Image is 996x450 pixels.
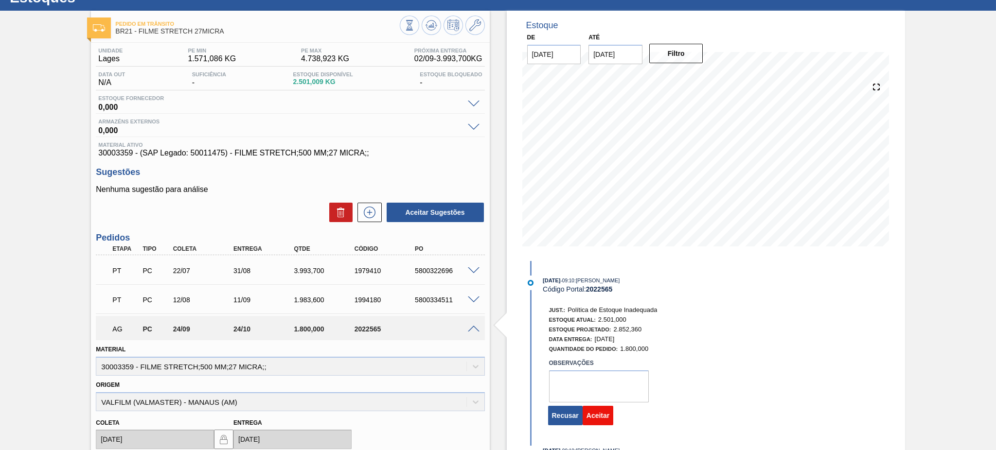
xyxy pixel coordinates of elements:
div: Nova sugestão [353,203,382,222]
span: 2.501,000 [598,316,626,323]
div: Pedido em Trânsito [110,260,142,281]
input: dd/mm/yyyy [527,45,581,64]
div: 31/08/2025 [231,267,299,275]
span: Estoque Disponível [293,71,353,77]
div: Código [352,245,420,252]
div: 24/09/2025 [171,325,239,333]
button: Visão Geral dos Estoques [400,16,419,35]
div: Entrega [231,245,299,252]
div: PO [412,245,480,252]
div: Excluir Sugestões [324,203,353,222]
p: PT [112,296,139,304]
div: N/A [96,71,127,87]
div: 12/08/2025 [171,296,239,304]
span: PE MAX [301,48,349,53]
span: 2.852,360 [613,326,641,333]
span: 1.571,086 KG [188,54,236,63]
span: PE MIN [188,48,236,53]
span: Unidade [98,48,123,53]
input: dd/mm/yyyy [588,45,642,64]
div: 3.993,700 [291,267,359,275]
div: Aguardando Aprovação do Gestor [110,318,142,340]
span: Estoque Fornecedor [98,95,462,101]
button: Ir ao Master Data / Geral [465,16,485,35]
p: Nenhuma sugestão para análise [96,185,484,194]
span: Política de Estoque Inadequada [568,306,657,313]
span: [DATE] [595,335,615,343]
span: Próxima Entrega [414,48,482,53]
span: - 09:10 [561,278,574,283]
span: [DATE] [543,277,560,283]
button: Aceitar [583,406,613,425]
label: Até [588,34,600,41]
span: 1.800,000 [620,345,648,352]
p: PT [112,267,139,275]
div: 1.800,000 [291,325,359,333]
label: Entrega [233,419,262,426]
span: Quantidade do Pedido: [549,346,618,352]
label: Coleta [96,419,119,426]
div: Pedido em Trânsito [110,289,142,311]
div: Qtde [291,245,359,252]
label: De [527,34,535,41]
div: Pedido de Compra [140,325,172,333]
span: 02/09 - 3.993,700 KG [414,54,482,63]
span: Just.: [549,307,566,313]
div: Aceitar Sugestões [382,202,485,223]
div: - [417,71,484,87]
span: Estoque Bloqueado [420,71,482,77]
span: BR21 - FILME STRETCH 27MICRA [115,28,399,35]
span: 4.738,923 KG [301,54,349,63]
img: atual [528,280,534,286]
div: - [190,71,229,87]
span: Material ativo [98,142,482,148]
div: 2022565 [352,325,420,333]
span: Data Entrega: [549,336,592,342]
span: Lages [98,54,123,63]
h3: Sugestões [96,167,484,177]
div: 24/10/2025 [231,325,299,333]
input: dd/mm/yyyy [233,430,352,449]
button: Aceitar Sugestões [387,203,484,222]
button: Filtro [649,44,703,63]
div: 5800334511 [412,296,480,304]
div: Coleta [171,245,239,252]
div: 1994180 [352,296,420,304]
input: dd/mm/yyyy [96,430,214,449]
label: Observações [549,356,649,370]
div: 22/07/2025 [171,267,239,275]
button: Recusar [548,406,583,425]
span: 30003359 - (SAP Legado: 50011475) - FILME STRETCH;500 MM;27 MICRA;; [98,149,482,157]
button: Atualizar Gráfico [422,16,441,35]
span: Estoque Atual: [549,317,596,323]
img: Ícone [93,24,105,32]
span: Data out [98,71,125,77]
span: 2.501,009 KG [293,78,353,86]
div: Pedido de Compra [140,296,172,304]
div: Pedido de Compra [140,267,172,275]
div: 11/09/2025 [231,296,299,304]
span: : [PERSON_NAME] [574,277,620,283]
div: Estoque [526,20,558,31]
div: Código Portal: [543,285,774,293]
span: Armazéns externos [98,119,462,124]
h3: Pedidos [96,233,484,243]
div: 1979410 [352,267,420,275]
span: Pedido em Trânsito [115,21,399,27]
span: Suficiência [192,71,226,77]
label: Material [96,346,125,353]
p: AG [112,325,139,333]
span: 0,000 [98,124,462,134]
img: locked [218,433,230,445]
span: Estoque Projetado: [549,327,611,332]
button: locked [214,430,233,449]
strong: 2022565 [586,285,613,293]
div: Tipo [140,245,172,252]
button: Programar Estoque [444,16,463,35]
label: Origem [96,381,120,388]
div: 5800322696 [412,267,480,275]
div: 1.983,600 [291,296,359,304]
div: Etapa [110,245,142,252]
span: 0,000 [98,101,462,111]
